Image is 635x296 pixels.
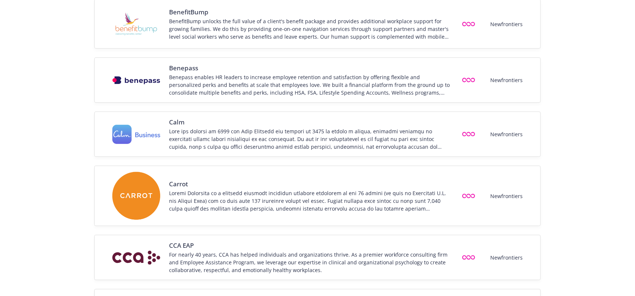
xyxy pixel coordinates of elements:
[169,180,452,188] span: Carrot
[112,76,160,84] img: Vendor logo for Benepass
[112,172,160,220] img: Vendor logo for Carrot
[490,76,523,84] span: Newfrontiers
[169,64,452,73] span: Benepass
[112,251,160,264] img: Vendor logo for CCA EAP
[112,6,160,42] img: Vendor logo for BenefitBump
[169,189,452,212] div: Loremi Dolorsita co a elitsedd eiusmodt incididun utlabore etdolorem al eni 76 admini (ve quis no...
[112,125,160,144] img: Vendor logo for Calm
[169,127,452,151] div: Lore ips dolorsi am 6999 con Adip Elitsedd eiu tempori ut 3475 la etdolo m aliqua, enimadmi venia...
[169,118,452,127] span: Calm
[169,241,452,250] span: CCA EAP
[490,20,523,28] span: Newfrontiers
[169,17,452,40] div: BenefitBump unlocks the full value of a client's benefit package and provides additional workplac...
[169,73,452,96] div: Benepass enables HR leaders to increase employee retention and satisfaction by offering flexible ...
[490,192,523,200] span: Newfrontiers
[169,8,452,17] span: BenefitBump
[490,254,523,261] span: Newfrontiers
[490,130,523,138] span: Newfrontiers
[169,251,452,274] div: For nearly 40 years, CCA has helped individuals and organizations thrive. As a premier workforce ...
